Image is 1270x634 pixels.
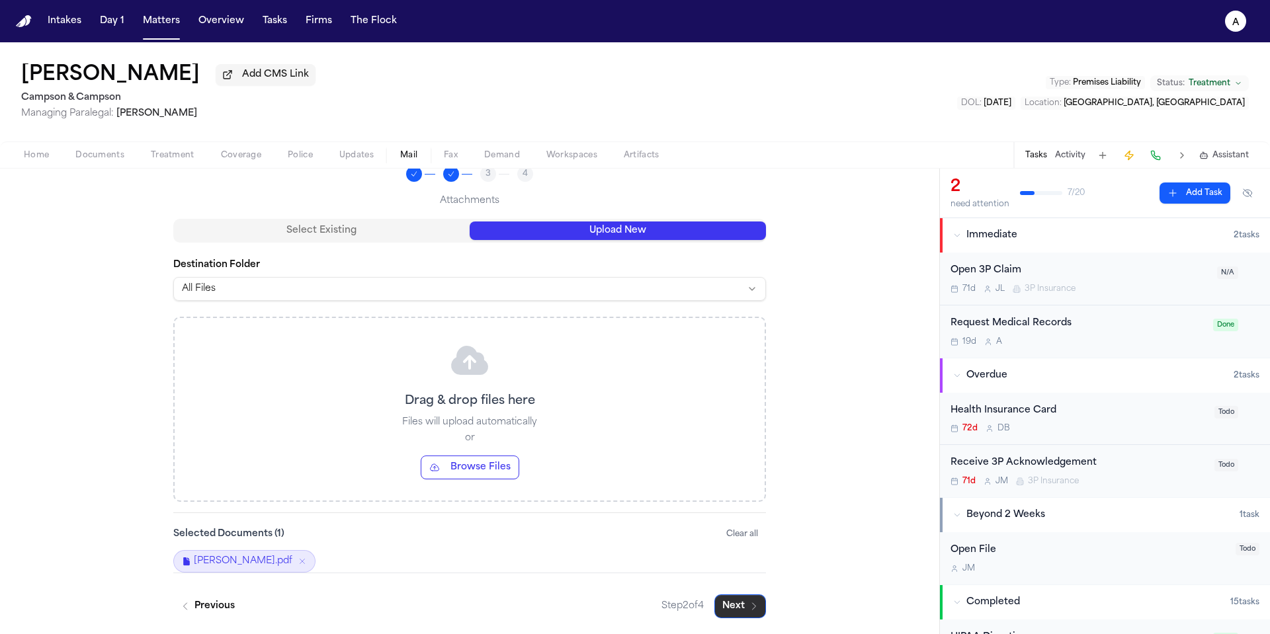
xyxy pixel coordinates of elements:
nav: Progress [173,166,766,182]
span: 72d [962,423,978,434]
span: Attachments [440,196,499,206]
span: Demand [484,150,520,161]
span: J M [962,563,975,574]
span: Workspaces [546,150,597,161]
button: Edit Location: Manhattan, NY [1021,97,1249,110]
div: Open task: Request Medical Records [940,305,1270,358]
button: Firms [300,9,337,33]
h1: [PERSON_NAME] [21,63,200,87]
button: Activity [1055,150,1085,161]
button: Intakes [42,9,87,33]
span: 1 task [1240,510,1259,520]
div: Open task: Receive 3P Acknowledgement [940,445,1270,497]
span: Fax [444,150,458,161]
span: 19d [962,337,976,347]
span: 4 [523,169,528,179]
span: Step 2 of 4 [661,600,704,613]
span: Location : [1025,99,1062,107]
div: Request Medical Records [951,316,1205,331]
button: Browse Files [421,456,519,479]
span: Immediate [966,229,1017,242]
span: 2 task s [1234,230,1259,241]
button: Day 1 [95,9,130,33]
label: Selected Documents ( 1 ) [173,528,284,541]
span: Artifacts [624,150,659,161]
span: Overdue [966,369,1007,382]
span: Add CMS Link [242,68,309,81]
button: The Flock [345,9,402,33]
button: Add Task [1160,182,1230,204]
span: Treatment [1189,78,1230,89]
span: 3P Insurance [1025,284,1076,294]
span: [GEOGRAPHIC_DATA], [GEOGRAPHIC_DATA] [1064,99,1245,107]
button: Clear all [718,524,766,545]
div: Receive 3P Acknowledgement [951,456,1206,471]
span: Todo [1236,543,1259,555]
button: Edit DOL: 2025-07-25 [957,97,1015,110]
button: Change status from Treatment [1150,75,1249,91]
button: Next [714,594,766,618]
button: Add CMS Link [216,64,316,85]
p: or [465,432,475,445]
span: Home [24,150,49,161]
span: Beyond 2 Weeks [966,508,1045,522]
button: Tasks [257,9,292,33]
span: 7 / 20 [1068,188,1085,198]
span: Managing Paralegal: [21,108,114,118]
span: Todo [1214,406,1238,418]
button: Beyond 2 Weeks1task [940,498,1270,532]
button: Add Task [1093,146,1112,165]
button: Completed15tasks [940,585,1270,619]
span: Type : [1050,79,1071,87]
span: [PERSON_NAME].pdf [194,555,292,568]
span: Todo [1214,459,1238,471]
span: D B [997,423,1010,434]
span: Treatment [151,150,194,161]
div: need attention [951,199,1009,210]
div: 2 [951,177,1009,198]
img: Finch Logo [16,15,32,28]
span: 15 task s [1230,597,1259,608]
div: Open task: Open File [940,532,1270,584]
button: Immediate2tasks [940,218,1270,253]
a: Home [16,15,32,28]
div: Open File [951,543,1228,558]
p: Drag & drop files here [405,392,535,411]
span: Done [1213,319,1238,331]
button: Remove Judith Faivre.pdf [298,557,307,566]
button: Select Existing [173,221,470,240]
span: 3 [486,169,491,179]
p: Files will upload automatically [402,416,537,429]
button: Overview [193,9,249,33]
span: Assistant [1212,150,1249,161]
span: Status: [1157,78,1185,89]
div: Health Insurance Card [951,403,1206,418]
h2: Campson & Campson [21,90,316,106]
span: 71d [962,284,976,294]
button: Matters [138,9,185,33]
div: Open task: Health Insurance Card [940,393,1270,446]
span: Coverage [221,150,261,161]
button: Hide completed tasks (⌘⇧H) [1236,182,1259,204]
span: Premises Liability [1073,79,1141,87]
span: 3P Insurance [1028,476,1079,487]
span: J M [995,476,1008,487]
label: Destination Folder [173,258,766,272]
span: N/A [1217,266,1238,279]
button: Edit matter name [21,63,200,87]
span: J L [995,284,1005,294]
span: 2 task s [1234,370,1259,381]
button: Previous [173,594,243,618]
button: Assistant [1199,150,1249,161]
span: [PERSON_NAME] [116,108,197,118]
button: Upload New [470,221,766,240]
span: [DATE] [984,99,1011,107]
button: Make a Call [1146,146,1165,165]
